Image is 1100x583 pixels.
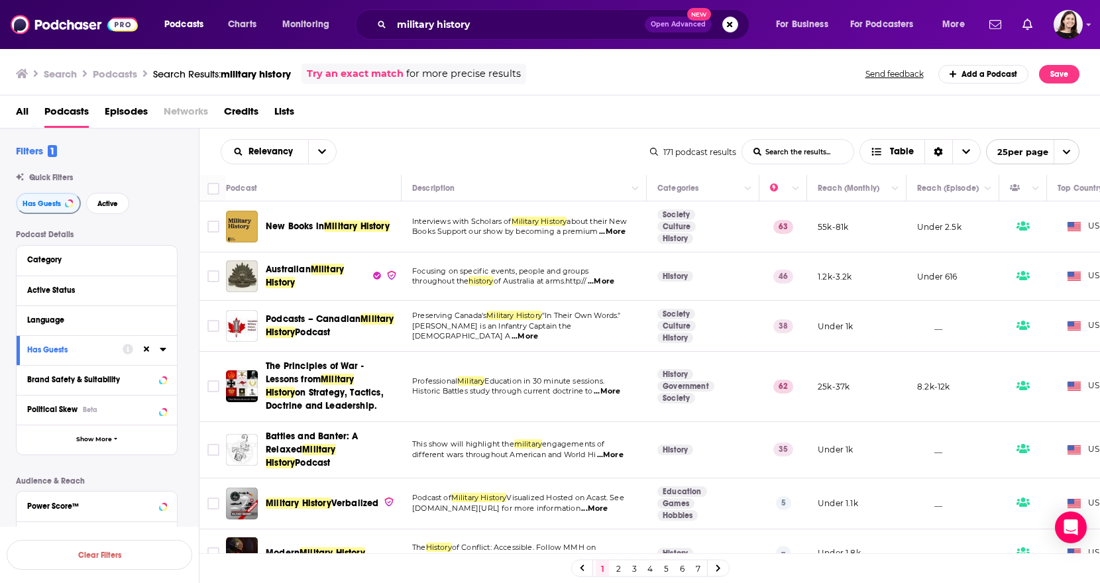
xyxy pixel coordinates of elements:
[1068,380,1100,393] span: US
[451,493,507,502] span: Military History
[266,547,365,560] a: ModernMilitary History
[987,142,1048,162] span: 25 per page
[657,510,698,521] a: Hobbies
[691,560,704,576] a: 7
[16,101,28,128] a: All
[392,14,645,35] input: Search podcasts, credits, & more...
[226,211,258,242] img: New Books in Military History
[628,181,643,197] button: Column Actions
[105,101,148,128] span: Episodes
[93,68,137,80] h3: Podcasts
[917,321,942,332] p: __
[657,321,696,331] a: Culture
[331,498,379,509] span: Verbalized
[97,200,118,207] span: Active
[221,147,308,156] button: open menu
[226,370,258,402] img: The Principles of War - Lessons from Military History on Strategy, Tactics, Doctrine and Leadership.
[11,12,138,37] img: Podchaser - Follow, Share and Rate Podcasts
[917,271,958,282] p: Under 616
[16,144,57,157] h2: Filters
[221,68,291,80] span: military history
[282,15,329,34] span: Monitoring
[773,220,793,233] p: 63
[266,313,360,325] span: Podcasts – Canadian
[274,101,294,128] span: Lists
[984,13,1007,36] a: Show notifications dropdown
[842,14,933,35] button: open menu
[1010,180,1028,196] div: Has Guests
[850,15,914,34] span: For Podcasters
[512,217,567,226] span: Military History
[266,313,397,339] a: Podcasts – CanadianMilitary HistoryPodcast
[887,181,903,197] button: Column Actions
[917,444,942,455] p: __
[226,434,258,466] img: Battles and Banter: A Relaxed Military History Podcast
[687,8,711,21] span: New
[207,547,219,559] span: Toggle select row
[76,436,112,443] span: Show More
[917,381,950,392] p: 8.2k-12k
[818,221,848,233] p: 55k-81k
[457,376,484,386] span: Military
[226,537,258,569] img: Modern Military History
[27,502,155,511] div: Power Score™
[266,444,336,468] span: Military History
[818,498,858,509] p: Under 1.1k
[86,193,129,214] button: Active
[452,543,596,552] span: of Conflict: Accessible. Follow MMH on
[773,443,793,456] p: 35
[266,387,384,411] span: on Strategy, Tactics, Doctrine and Leadership.
[23,200,61,207] span: Has Guests
[266,360,397,413] a: The Principles of War - Lessons fromMilitary Historyon Strategy, Tactics, Doctrine and Leadership.
[651,21,706,28] span: Open Advanced
[597,450,624,460] span: ...More
[412,321,571,341] span: [PERSON_NAME] is an Infantry Captain the [DEMOGRAPHIC_DATA] A
[657,498,694,509] a: Games
[29,173,73,182] span: Quick Filters
[27,255,158,264] div: Category
[7,540,192,570] button: Clear Filters
[17,425,177,454] button: Show More
[266,431,358,455] span: Battles and Banter: A Relaxed
[657,548,693,558] a: History
[942,15,965,34] span: More
[27,251,166,268] button: Category
[307,66,404,81] a: Try an exact match
[412,311,486,320] span: Preserving Canada's
[266,360,364,385] span: The Principles of War - Lessons from
[27,371,166,388] button: Brand Safety & Suitability
[776,15,828,34] span: For Business
[773,270,793,283] p: 46
[1055,511,1087,543] div: Open Intercom Messenger
[770,180,789,196] div: Power Score
[412,276,468,286] span: throughout the
[1054,10,1083,39] span: Logged in as lucynalen
[773,380,793,393] p: 62
[164,15,203,34] span: Podcasts
[295,457,330,468] span: Podcast
[657,333,693,343] a: History
[1054,10,1083,39] img: User Profile
[917,547,942,558] p: __
[406,66,521,81] span: for more precise results
[986,139,1079,164] button: open menu
[659,560,673,576] a: 5
[16,193,81,214] button: Has Guests
[27,345,114,354] div: Has Guests
[27,315,158,325] div: Language
[153,68,291,80] a: Search Results:military history
[818,547,861,558] p: Under 1.8k
[44,68,77,80] h3: Search
[657,381,714,392] a: Government
[1068,319,1100,333] span: US
[861,68,928,79] button: Send feedback
[657,180,698,196] div: Categories
[412,543,426,552] span: The
[599,227,626,237] span: ...More
[207,498,219,509] span: Toggle select row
